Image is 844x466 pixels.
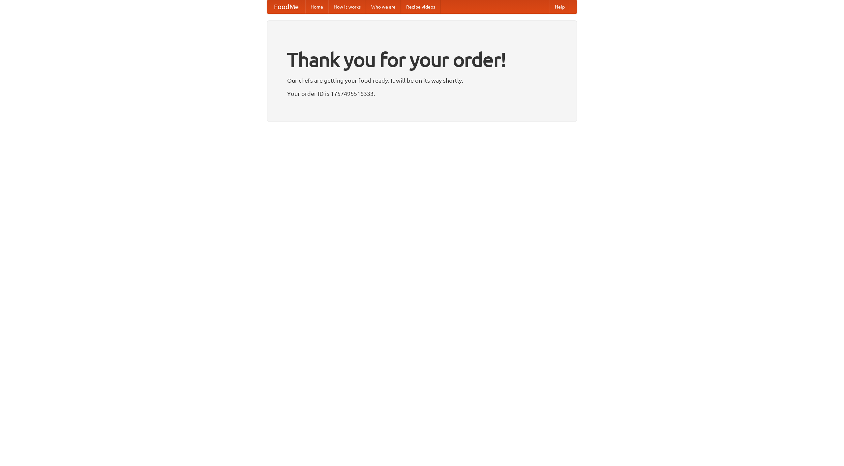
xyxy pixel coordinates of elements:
p: Our chefs are getting your food ready. It will be on its way shortly. [287,75,557,85]
a: Help [550,0,570,14]
a: FoodMe [267,0,305,14]
h1: Thank you for your order! [287,44,557,75]
a: Home [305,0,328,14]
a: Who we are [366,0,401,14]
p: Your order ID is 1757495516333. [287,89,557,98]
a: Recipe videos [401,0,440,14]
a: How it works [328,0,366,14]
